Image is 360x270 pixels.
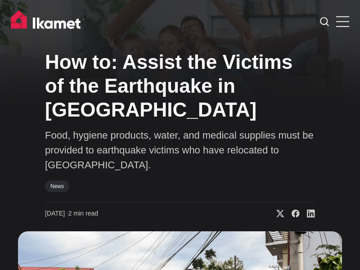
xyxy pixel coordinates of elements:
h1: How to: Assist the Victims of the Earthquake in [GEOGRAPHIC_DATA] [45,50,315,121]
time: 2 min read [45,209,98,218]
a: News [45,180,69,192]
a: Share on Facebook [284,209,300,218]
img: Ikamet home [11,10,85,33]
a: Share on X [269,209,284,218]
a: Share on Linkedin [300,209,315,218]
p: Food, hygiene products, water, and medical supplies must be provided to earthquake victims who ha... [45,128,315,172]
span: [DATE] ∙ [45,210,68,217]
